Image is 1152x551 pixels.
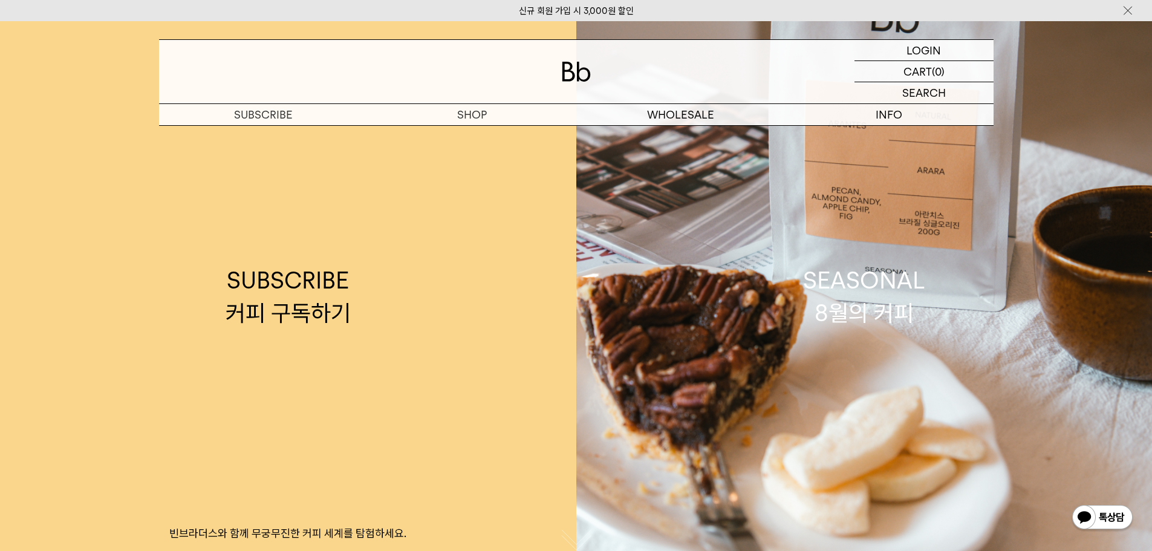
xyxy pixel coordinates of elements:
[226,264,351,328] div: SUBSCRIBE 커피 구독하기
[903,61,932,82] p: CART
[854,61,994,82] a: CART (0)
[1071,504,1134,533] img: 카카오톡 채널 1:1 채팅 버튼
[902,82,946,103] p: SEARCH
[785,104,994,125] p: INFO
[159,104,368,125] a: SUBSCRIBE
[906,40,941,60] p: LOGIN
[368,104,576,125] a: SHOP
[854,40,994,61] a: LOGIN
[803,264,925,328] div: SEASONAL 8월의 커피
[519,5,634,16] a: 신규 회원 가입 시 3,000원 할인
[562,62,591,82] img: 로고
[932,61,945,82] p: (0)
[576,104,785,125] p: WHOLESALE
